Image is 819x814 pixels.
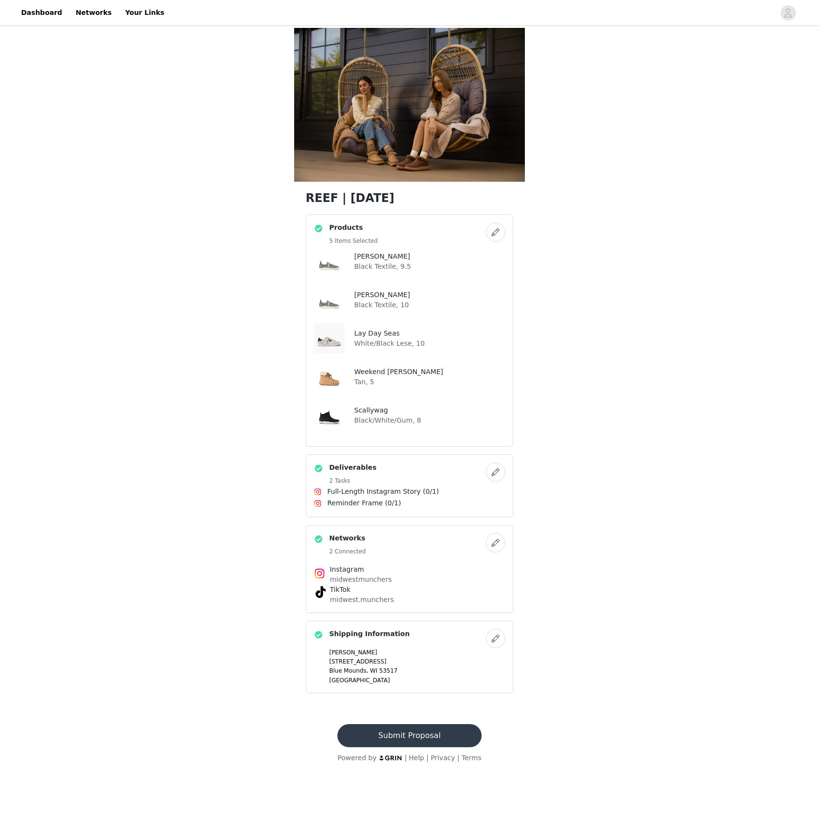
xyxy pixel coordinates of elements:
[379,755,403,761] img: logo
[329,629,409,639] h4: Shipping Information
[294,28,525,182] img: campaign image
[314,400,345,431] img: Scallywag
[70,2,117,24] a: Networks
[314,500,322,507] img: Instagram Icon
[329,657,505,666] p: [STREET_ADDRESS]
[329,463,376,473] h4: Deliverables
[337,724,481,747] button: Submit Proposal
[329,547,366,556] h5: 2 Connected
[329,667,368,674] span: Blue Mounds,
[314,488,322,496] img: Instagram Icon
[354,251,411,262] h4: [PERSON_NAME]
[329,676,505,685] p: [GEOGRAPHIC_DATA]
[329,223,378,233] h4: Products
[329,648,505,657] p: [PERSON_NAME]
[314,362,345,392] img: Weekend Dawn
[354,290,410,300] h4: [PERSON_NAME]
[354,328,425,338] h4: Lay Day Seas
[329,533,366,543] h4: Networks
[314,285,345,315] img: Neptune Alana
[354,338,425,349] p: White/Black Lese, 10
[15,2,68,24] a: Dashboard
[354,367,443,377] h4: Weekend [PERSON_NAME]
[354,300,410,310] p: Black Textile, 10
[314,323,345,354] img: Lay Day Seas
[431,754,455,762] a: Privacy
[330,564,489,575] h4: Instagram
[314,568,325,579] img: Instagram Icon
[330,595,489,605] p: midwest.munchers
[354,377,443,387] p: Tan, 5
[354,415,421,426] p: Black/White/Gum, 8
[306,454,513,517] div: Deliverables
[327,498,401,508] span: Reminder Frame (0/1)
[306,621,513,693] div: Shipping Information
[409,754,424,762] a: Help
[330,575,489,585] p: midwestmunchers
[337,754,376,762] span: Powered by
[354,405,421,415] h4: Scallywag
[306,525,513,613] div: Networks
[329,476,376,485] h5: 2 Tasks
[330,585,489,595] h4: TikTok
[405,754,407,762] span: |
[379,667,397,674] span: 53517
[314,246,345,277] img: Neptune Alana
[461,754,481,762] a: Terms
[457,754,459,762] span: |
[327,487,439,497] span: Full-Length Instagram Story (0/1)
[370,667,377,674] span: WI
[119,2,170,24] a: Your Links
[783,5,793,21] div: avatar
[306,214,513,447] div: Products
[426,754,429,762] span: |
[354,262,411,272] p: Black Textile, 9.5
[329,237,378,245] h5: 5 Items Selected
[306,189,513,207] h1: REEF | [DATE]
